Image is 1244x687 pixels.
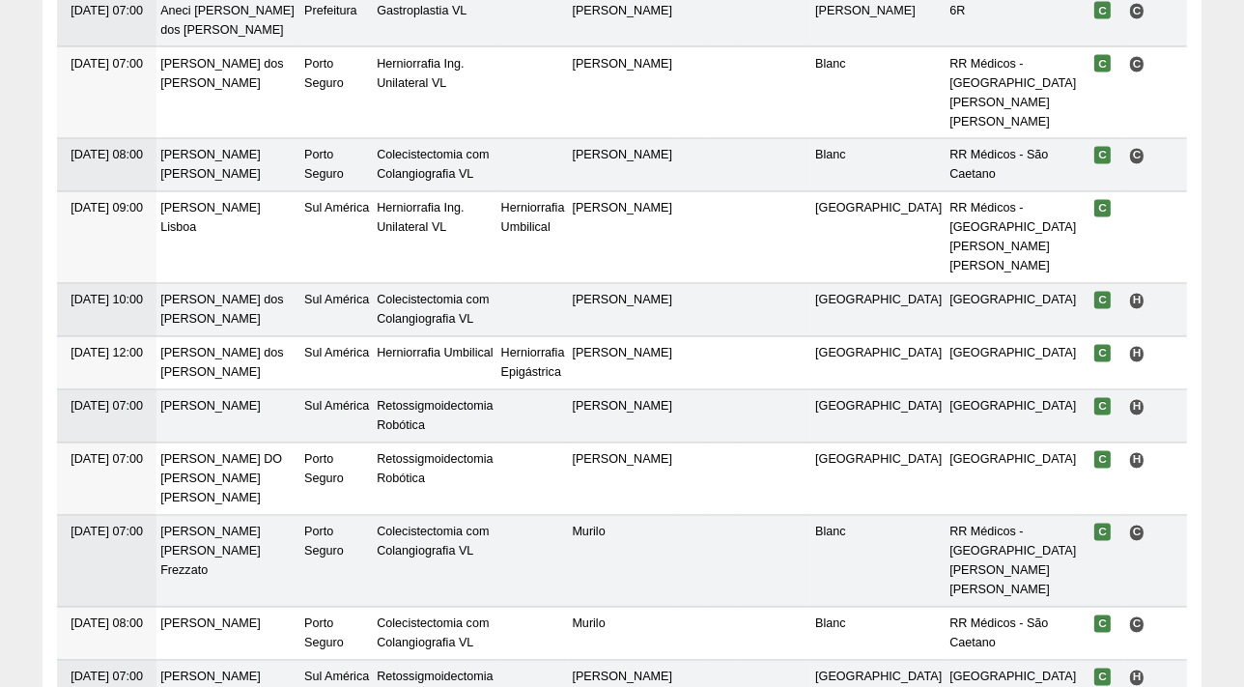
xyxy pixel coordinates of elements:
[811,139,946,192] td: Blanc
[300,284,373,337] td: Sul América
[300,337,373,390] td: Sul América
[811,390,946,444] td: [GEOGRAPHIC_DATA]
[568,47,676,139] td: [PERSON_NAME]
[1129,56,1145,72] span: Consultório
[1129,293,1145,309] span: Hospital
[497,337,569,390] td: Herniorrafia Epigástrica
[946,608,1080,661] td: RR Médicos - São Caetano
[946,444,1080,516] td: [GEOGRAPHIC_DATA]
[71,149,143,162] span: [DATE] 08:00
[946,337,1080,390] td: [GEOGRAPHIC_DATA]
[156,444,300,516] td: [PERSON_NAME] DO [PERSON_NAME] [PERSON_NAME]
[300,516,373,608] td: Porto Seguro
[946,47,1080,139] td: RR Médicos - [GEOGRAPHIC_DATA][PERSON_NAME][PERSON_NAME]
[373,337,496,390] td: Herniorrafia Umbilical
[1094,398,1111,415] span: Confirmada
[811,47,946,139] td: Blanc
[373,516,496,608] td: Colecistectomia com Colangiografia VL
[156,608,300,661] td: [PERSON_NAME]
[373,608,496,661] td: Colecistectomia com Colangiografia VL
[71,57,143,71] span: [DATE] 07:00
[373,444,496,516] td: Retossigmoidectomia Robótica
[1129,525,1145,541] span: Consultório
[156,192,300,284] td: [PERSON_NAME] Lisboa
[1094,669,1111,686] span: Confirmada
[1094,292,1111,309] span: Confirmada
[568,390,676,444] td: [PERSON_NAME]
[71,202,143,215] span: [DATE] 09:00
[811,337,946,390] td: [GEOGRAPHIC_DATA]
[497,192,569,284] td: Herniorrafia Umbilical
[373,192,496,284] td: Herniorrafia Ing. Unilateral VL
[156,139,300,192] td: [PERSON_NAME] [PERSON_NAME]
[946,516,1080,608] td: RR Médicos - [GEOGRAPHIC_DATA][PERSON_NAME][PERSON_NAME]
[1094,451,1111,469] span: Confirmada
[373,284,496,337] td: Colecistectomia com Colangiografia VL
[1094,345,1111,362] span: Confirmada
[71,453,143,467] span: [DATE] 07:00
[568,284,676,337] td: [PERSON_NAME]
[156,390,300,444] td: [PERSON_NAME]
[568,516,676,608] td: Murilo
[811,516,946,608] td: Blanc
[156,47,300,139] td: [PERSON_NAME] dos [PERSON_NAME]
[1094,55,1111,72] span: Confirmada
[946,284,1080,337] td: [GEOGRAPHIC_DATA]
[373,47,496,139] td: Herniorrafia Ing. Unilateral VL
[568,444,676,516] td: [PERSON_NAME]
[1094,615,1111,633] span: Confirmada
[300,444,373,516] td: Porto Seguro
[1129,148,1145,164] span: Consultório
[811,192,946,284] td: [GEOGRAPHIC_DATA]
[568,337,676,390] td: [PERSON_NAME]
[156,337,300,390] td: [PERSON_NAME] dos [PERSON_NAME]
[1129,452,1145,469] span: Hospital
[71,671,143,684] span: [DATE] 07:00
[946,192,1080,284] td: RR Médicos - [GEOGRAPHIC_DATA][PERSON_NAME][PERSON_NAME]
[300,608,373,661] td: Porto Seguro
[71,294,143,307] span: [DATE] 10:00
[300,390,373,444] td: Sul América
[1129,3,1145,19] span: Consultório
[946,390,1080,444] td: [GEOGRAPHIC_DATA]
[811,444,946,516] td: [GEOGRAPHIC_DATA]
[811,284,946,337] td: [GEOGRAPHIC_DATA]
[71,526,143,539] span: [DATE] 07:00
[71,347,143,360] span: [DATE] 12:00
[373,139,496,192] td: Colecistectomia com Colangiografia VL
[1094,2,1111,19] span: Confirmada
[71,4,143,17] span: [DATE] 07:00
[568,192,676,284] td: [PERSON_NAME]
[1094,147,1111,164] span: Confirmada
[1129,616,1145,633] span: Consultório
[156,284,300,337] td: [PERSON_NAME] dos [PERSON_NAME]
[568,608,676,661] td: Murilo
[300,192,373,284] td: Sul América
[568,139,676,192] td: [PERSON_NAME]
[71,617,143,631] span: [DATE] 08:00
[300,139,373,192] td: Porto Seguro
[1094,200,1111,217] span: Confirmada
[1129,399,1145,415] span: Hospital
[300,47,373,139] td: Porto Seguro
[373,390,496,444] td: Retossigmoidectomia Robótica
[946,139,1080,192] td: RR Médicos - São Caetano
[71,400,143,414] span: [DATE] 07:00
[1129,346,1145,362] span: Hospital
[1094,524,1111,541] span: Confirmada
[811,608,946,661] td: Blanc
[1129,670,1145,686] span: Hospital
[156,516,300,608] td: [PERSON_NAME] [PERSON_NAME] Frezzato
